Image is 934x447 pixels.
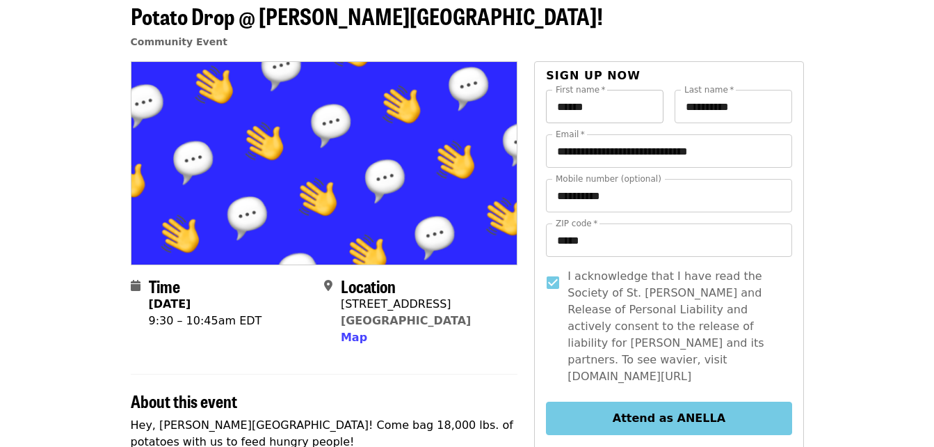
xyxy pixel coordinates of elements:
span: Sign up now [546,69,641,82]
label: ZIP code [556,219,597,228]
span: I acknowledge that I have read the Society of St. [PERSON_NAME] and Release of Personal Liability... [567,268,780,385]
input: Mobile number (optional) [546,179,791,212]
div: [STREET_ADDRESS] [341,296,471,313]
label: First name [556,86,606,94]
input: Email [546,134,791,168]
i: calendar icon [131,279,140,292]
label: Email [556,130,585,139]
img: Potato Drop @ Randolph College! organized by Society of St. Andrew [131,62,517,264]
span: About this event [131,389,237,413]
span: Location [341,274,396,298]
label: Last name [684,86,734,94]
label: Mobile number (optional) [556,175,661,183]
button: Map [341,329,367,346]
div: 9:30 – 10:45am EDT [149,313,262,329]
a: [GEOGRAPHIC_DATA] [341,314,471,327]
input: First name [546,90,663,123]
input: Last name [675,90,792,123]
button: Attend as ANELLA [546,402,791,435]
a: Community Event [131,36,227,47]
span: Map [341,331,367,344]
strong: [DATE] [149,297,191,311]
input: ZIP code [546,223,791,257]
i: map-marker-alt icon [324,279,332,292]
span: Time [149,274,180,298]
